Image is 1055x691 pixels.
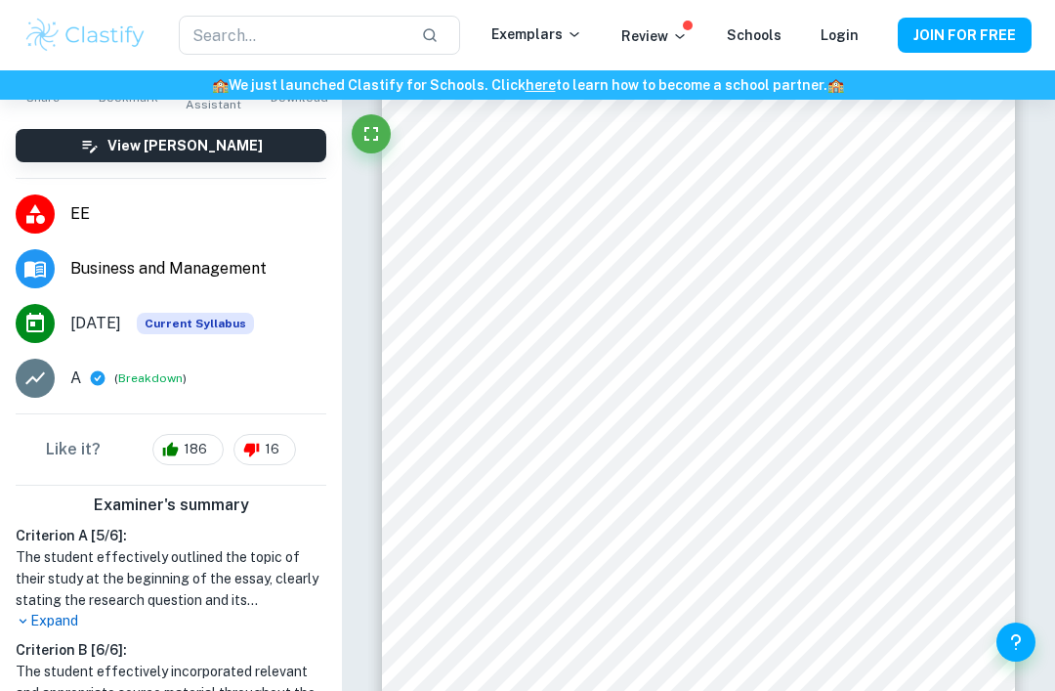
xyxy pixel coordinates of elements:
a: Login [821,27,859,43]
h6: Examiner's summary [8,494,334,517]
button: Help and Feedback [996,623,1035,662]
p: Exemplars [491,23,582,45]
span: 🏫 [212,77,229,93]
button: Breakdown [118,369,183,387]
h6: Like it? [46,438,101,461]
div: 186 [152,434,224,465]
span: EE [70,202,326,226]
a: here [526,77,556,93]
span: Business and Management [70,257,326,281]
h6: Criterion B [ 6 / 6 ]: [16,639,326,661]
span: 🏫 [827,77,844,93]
div: This exemplar is based on the current syllabus. Feel free to refer to it for inspiration/ideas wh... [137,313,254,334]
button: View [PERSON_NAME] [16,129,326,162]
p: Expand [16,611,326,631]
span: 16 [254,440,290,459]
button: JOIN FOR FREE [898,18,1032,53]
a: Schools [727,27,781,43]
p: A [70,367,81,390]
span: 186 [173,440,218,459]
input: Search... [179,16,405,55]
h6: We just launched Clastify for Schools. Click to learn how to become a school partner. [4,74,1051,96]
h6: View [PERSON_NAME] [107,135,263,156]
h1: The student effectively outlined the topic of their study at the beginning of the essay, clearly ... [16,546,326,611]
span: ( ) [114,369,187,388]
button: Fullscreen [352,114,391,153]
span: [DATE] [70,312,121,335]
h6: Criterion A [ 5 / 6 ]: [16,525,326,546]
img: Clastify logo [23,16,148,55]
span: Current Syllabus [137,313,254,334]
div: 16 [233,434,296,465]
p: Review [621,25,688,47]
